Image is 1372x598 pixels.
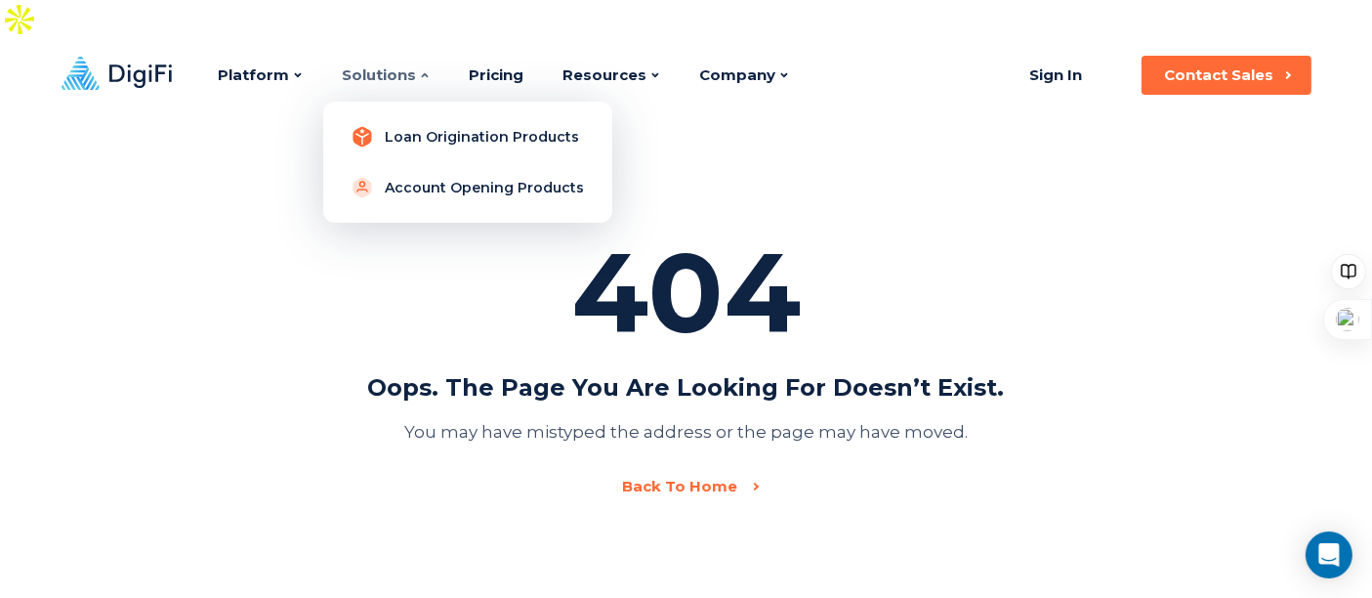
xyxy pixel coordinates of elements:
a: Back To Home [623,477,760,496]
div: Solutions [343,43,431,107]
div: Resources [563,43,661,107]
a: Loan Origination Products [339,117,597,156]
button: Contact Sales [1142,56,1311,95]
div: Back To Home [623,477,738,496]
div: Contact Sales [1165,65,1274,85]
a: Pricing [470,43,524,107]
div: Oops. The page you are looking for doesn’t exist. [368,373,1005,403]
div: Open Intercom Messenger [1306,532,1352,578]
a: Sign In [1006,56,1106,95]
a: Account Opening Products [339,168,597,207]
div: Platform [219,43,304,107]
div: Company [700,43,790,107]
div: You may have mistyped the address or the page may have moved. [404,418,968,446]
div: 404 [571,252,801,334]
